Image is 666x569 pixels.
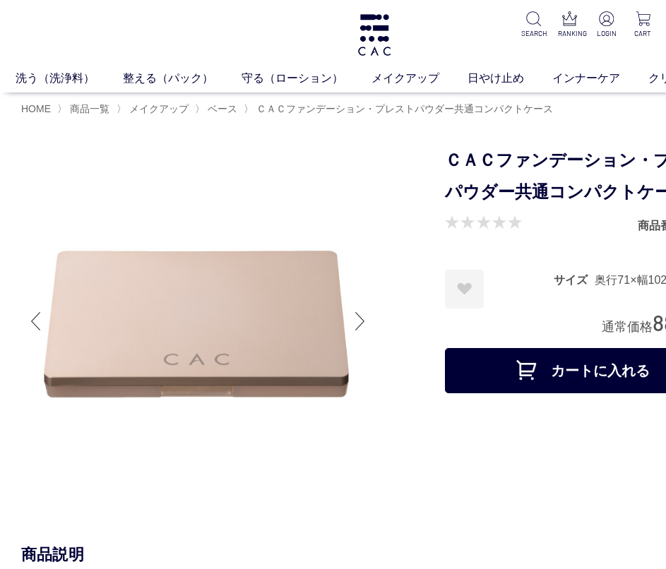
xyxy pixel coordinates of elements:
li: 〉 [195,102,241,116]
a: インナーケア [552,70,648,87]
dt: サイズ [554,272,595,287]
a: SEARCH [521,11,545,39]
li: 〉 [117,102,192,116]
a: メイクアップ [371,70,468,87]
a: RANKING [558,11,581,39]
a: ベース [205,103,237,114]
p: CART [631,28,655,39]
li: 〉 [244,102,557,116]
a: 守る（ローション） [242,70,371,87]
span: 通常価格 [602,320,653,334]
a: 商品一覧 [67,103,109,114]
a: ＣＡＣファンデーション・プレストパウダー共通コンパクトケース [254,103,553,114]
span: ベース [208,103,237,114]
a: HOME [21,103,51,114]
p: RANKING [558,28,581,39]
a: 整える（パック） [123,70,242,87]
img: logo [356,14,393,56]
p: LOGIN [595,28,618,39]
span: メイクアップ [129,103,189,114]
a: LOGIN [595,11,618,39]
li: 〉 [57,102,113,116]
span: ＣＡＣファンデーション・プレストパウダー共通コンパクトケース [256,103,553,114]
a: 日やけ止め [468,70,552,87]
a: 洗う（洗浄料） [16,70,123,87]
span: 商品一覧 [70,103,109,114]
p: SEARCH [521,28,545,39]
a: お気に入りに登録する [445,270,484,309]
a: メイクアップ [126,103,189,114]
img: ＣＡＣファンデーション・プレストパウダー共通コンパクトケース [21,145,374,498]
a: CART [631,11,655,39]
